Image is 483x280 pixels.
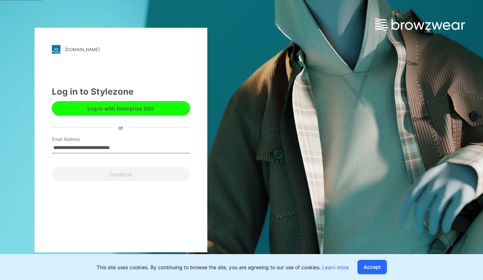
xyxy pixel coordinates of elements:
a: Learn more [322,264,349,270]
div: Log in to Stylezone [52,85,190,98]
div: [DOMAIN_NAME] [65,47,100,52]
a: [DOMAIN_NAME] [52,45,190,54]
label: Email Address [52,136,102,143]
img: browzwear-logo.e42bd6dac1945053ebaf764b6aa21510.svg [375,18,465,31]
div: or [113,123,129,131]
img: stylezone-logo.562084cfcfab977791bfbf7441f1a819.svg [52,45,60,54]
button: Log in with Enterprise SSO [52,101,190,116]
p: This site uses cookies. By continuing to browse the site, you are agreeing to our use of cookies. [96,263,349,271]
button: Accept [357,260,387,274]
